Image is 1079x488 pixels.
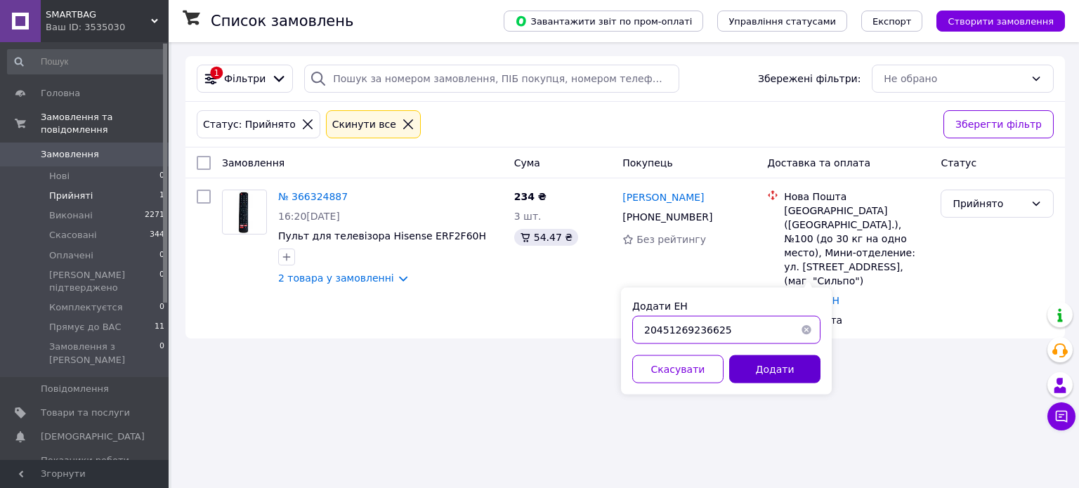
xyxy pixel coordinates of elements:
[636,234,706,245] span: Без рейтингу
[861,11,923,32] button: Експорт
[941,157,976,169] span: Статус
[41,111,169,136] span: Замовлення та повідомлення
[211,13,353,29] h1: Список замовлень
[49,321,122,334] span: Прямує до ВАС
[49,269,159,294] span: [PERSON_NAME] підтверджено
[41,87,80,100] span: Головна
[784,313,929,327] div: Післяплата
[784,190,929,204] div: Нова Пошта
[884,71,1025,86] div: Не обрано
[622,211,712,223] span: [PHONE_NUMBER]
[717,11,847,32] button: Управління статусами
[159,301,164,314] span: 0
[872,16,912,27] span: Експорт
[49,229,97,242] span: Скасовані
[329,117,399,132] div: Cкинути все
[504,11,703,32] button: Завантажити звіт по пром-оплаті
[159,269,164,294] span: 0
[41,407,130,419] span: Товари та послуги
[955,117,1042,132] span: Зберегти фільтр
[515,15,692,27] span: Завантажити звіт по пром-оплаті
[278,211,340,222] span: 16:20[DATE]
[514,211,542,222] span: 3 шт.
[49,190,93,202] span: Прийняті
[159,249,164,262] span: 0
[49,249,93,262] span: Оплачені
[200,117,299,132] div: Статус: Прийнято
[49,301,123,314] span: Комплектуєтся
[49,170,70,183] span: Нові
[943,110,1054,138] button: Зберегти фільтр
[159,341,164,366] span: 0
[41,430,145,443] span: [DEMOGRAPHIC_DATA]
[758,72,861,86] span: Збережені фільтри:
[767,157,870,169] span: Доставка та оплата
[145,209,164,222] span: 2271
[278,272,394,284] a: 2 товара у замовленні
[278,230,486,242] a: Пульт для телевізора Hisense ERF2F60H
[41,454,130,480] span: Показники роботи компанії
[278,191,348,202] a: № 366324887
[632,355,724,383] button: Скасувати
[953,196,1025,211] div: Прийнято
[728,16,836,27] span: Управління статусами
[49,209,93,222] span: Виконані
[948,16,1054,27] span: Створити замовлення
[514,229,578,246] div: 54.47 ₴
[49,341,159,366] span: Замовлення з [PERSON_NAME]
[159,190,164,202] span: 1
[304,65,679,93] input: Пошук за номером замовлення, ПІБ покупця, номером телефону, Email, номером накладної
[1047,402,1075,430] button: Чат з покупцем
[224,72,266,86] span: Фільтри
[41,148,99,161] span: Замовлення
[729,355,820,383] button: Додати
[922,15,1065,26] a: Створити замовлення
[155,321,164,334] span: 11
[514,191,547,202] span: 234 ₴
[936,11,1065,32] button: Створити замовлення
[159,170,164,183] span: 0
[41,383,109,395] span: Повідомлення
[784,204,929,288] div: [GEOGRAPHIC_DATA] ([GEOGRAPHIC_DATA].), №100 (до 30 кг на одно место), Мини-отделение: ул. [STREE...
[222,157,285,169] span: Замовлення
[150,229,164,242] span: 344
[7,49,166,74] input: Пошук
[632,301,688,312] label: Додати ЕН
[222,190,267,235] a: Фото товару
[46,8,151,21] span: SMARTBAG
[792,316,820,344] button: Очистить
[514,157,540,169] span: Cума
[46,21,169,34] div: Ваш ID: 3535030
[622,190,704,204] a: [PERSON_NAME]
[228,190,261,234] img: Фото товару
[622,157,672,169] span: Покупець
